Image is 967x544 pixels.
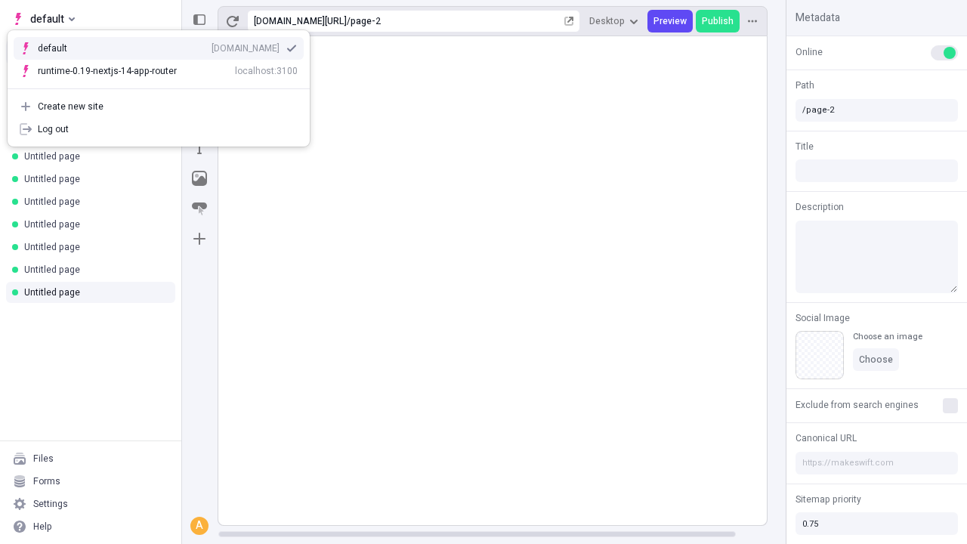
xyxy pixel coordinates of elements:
[6,8,81,30] button: Select site
[351,15,561,27] div: page-2
[796,140,814,153] span: Title
[192,518,207,533] div: A
[33,521,52,533] div: Help
[24,173,163,185] div: Untitled page
[796,311,850,325] span: Social Image
[186,195,213,222] button: Button
[24,286,163,298] div: Untitled page
[8,31,310,88] div: Suggestions
[24,150,163,162] div: Untitled page
[24,196,163,208] div: Untitled page
[796,79,814,92] span: Path
[33,498,68,510] div: Settings
[24,264,163,276] div: Untitled page
[212,42,280,54] div: [DOMAIN_NAME]
[796,493,861,506] span: Sitemap priority
[796,452,958,474] input: https://makeswift.com
[33,475,60,487] div: Forms
[38,42,91,54] div: default
[33,453,54,465] div: Files
[859,354,893,366] span: Choose
[583,10,644,32] button: Desktop
[653,15,687,27] span: Preview
[254,15,347,27] div: [URL][DOMAIN_NAME]
[589,15,625,27] span: Desktop
[647,10,693,32] button: Preview
[796,398,919,412] span: Exclude from search engines
[347,15,351,27] div: /
[30,10,64,28] span: default
[24,241,163,253] div: Untitled page
[796,431,857,445] span: Canonical URL
[696,10,740,32] button: Publish
[38,65,177,77] div: runtime-0.19-nextjs-14-app-router
[853,348,899,371] button: Choose
[24,218,163,230] div: Untitled page
[853,331,922,342] div: Choose an image
[235,65,298,77] div: localhost:3100
[186,134,213,162] button: Text
[796,45,823,59] span: Online
[796,200,844,214] span: Description
[702,15,734,27] span: Publish
[186,165,213,192] button: Image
